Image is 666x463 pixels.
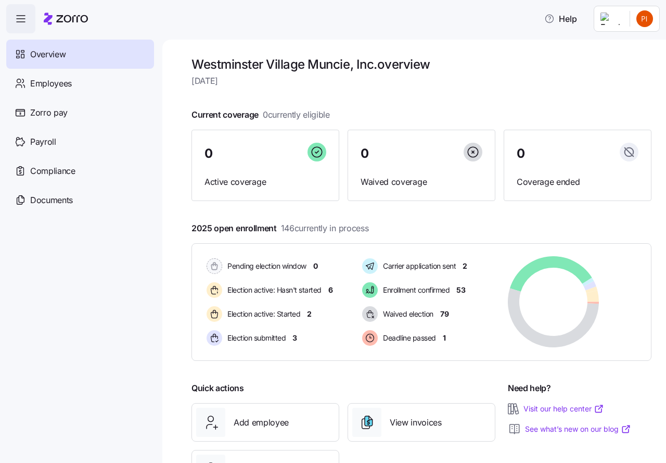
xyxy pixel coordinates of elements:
[508,382,551,395] span: Need help?
[525,424,631,434] a: See what’s new on our blog
[361,147,369,160] span: 0
[292,333,297,343] span: 3
[204,176,326,189] span: Active coverage
[380,309,433,319] span: Waived election
[380,285,450,295] span: Enrollment confirmed
[30,135,56,148] span: Payroll
[224,285,322,295] span: Election active: Hasn't started
[191,222,368,235] span: 2025 open enrollment
[191,108,330,121] span: Current coverage
[544,12,577,25] span: Help
[191,74,651,87] span: [DATE]
[600,12,621,25] img: Employer logo
[456,285,465,295] span: 53
[30,77,72,90] span: Employees
[517,176,638,189] span: Coverage ended
[204,147,213,160] span: 0
[380,333,436,343] span: Deadline passed
[30,165,75,178] span: Compliance
[636,10,653,27] img: 24d6825ccf4887a4818050cadfd93e6d
[224,333,286,343] span: Election submitted
[263,108,330,121] span: 0 currently eligible
[390,416,442,429] span: View invoices
[380,261,456,271] span: Carrier application sent
[443,333,446,343] span: 1
[6,185,154,215] a: Documents
[191,382,244,395] span: Quick actions
[6,98,154,127] a: Zorro pay
[463,261,467,271] span: 2
[224,309,300,319] span: Election active: Started
[191,56,651,72] h1: Westminster Village Muncie, Inc. overview
[361,176,482,189] span: Waived coverage
[536,8,585,29] button: Help
[234,416,289,429] span: Add employee
[30,48,66,61] span: Overview
[6,69,154,98] a: Employees
[281,222,369,235] span: 146 currently in process
[517,147,525,160] span: 0
[30,194,73,207] span: Documents
[307,309,312,319] span: 2
[6,127,154,156] a: Payroll
[224,261,306,271] span: Pending election window
[6,156,154,185] a: Compliance
[523,404,604,414] a: Visit our help center
[6,40,154,69] a: Overview
[440,309,449,319] span: 79
[30,106,68,119] span: Zorro pay
[313,261,318,271] span: 0
[328,285,333,295] span: 6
